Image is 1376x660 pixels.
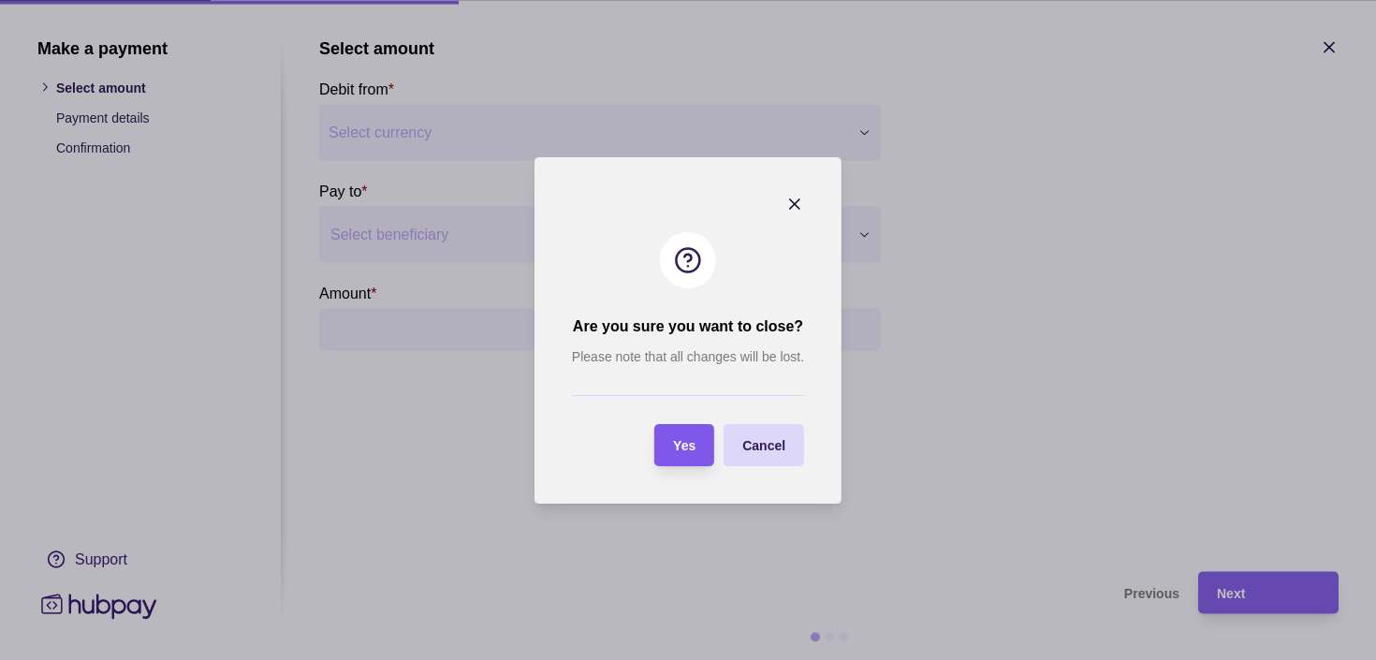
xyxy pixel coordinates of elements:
span: Yes [673,438,695,453]
h2: Are you sure you want to close? [573,316,803,337]
span: Cancel [742,438,785,453]
button: Yes [654,424,714,466]
button: Cancel [724,424,804,466]
p: Please note that all changes will be lost. [572,346,804,367]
